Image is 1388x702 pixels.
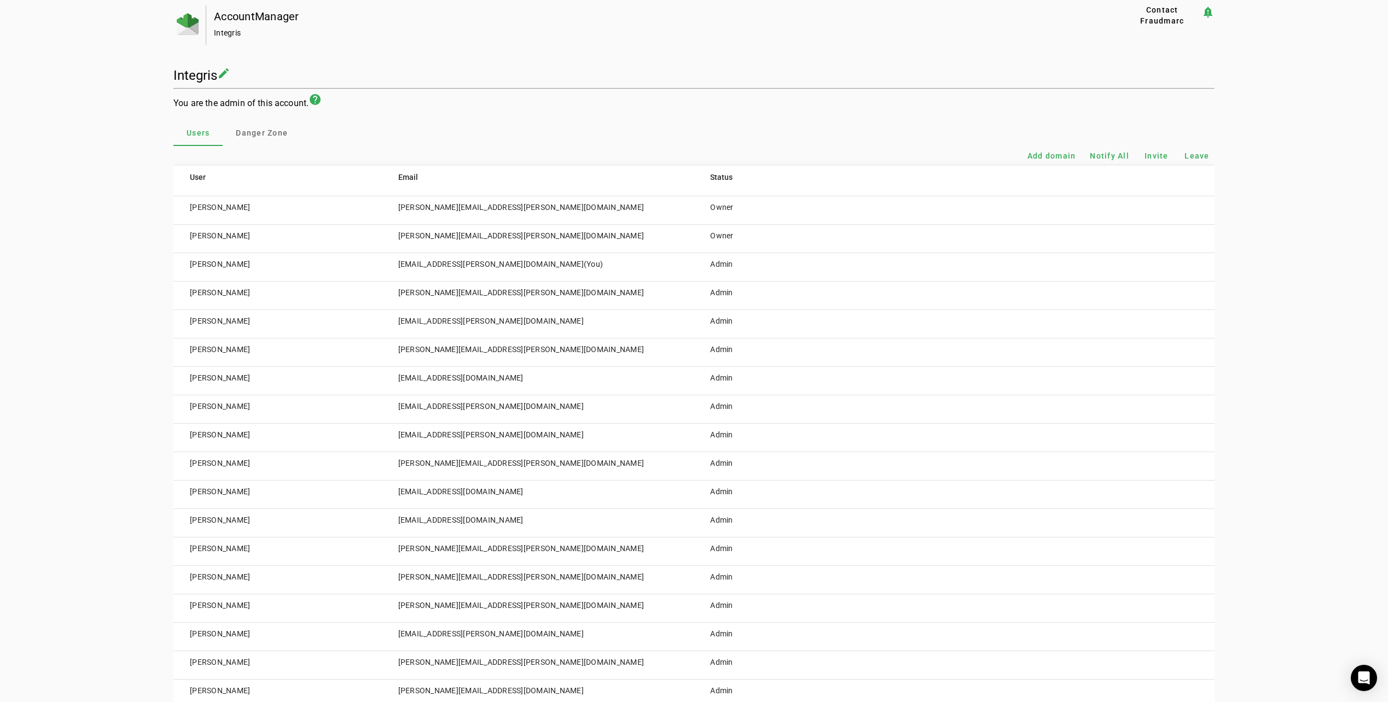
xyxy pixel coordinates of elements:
td: [PERSON_NAME] [173,424,382,452]
td: [PERSON_NAME] [173,537,382,566]
td: [EMAIL_ADDRESS][PERSON_NAME][DOMAIN_NAME] [382,395,694,424]
span: Add domain [1027,150,1076,161]
td: Admin [694,623,850,651]
span: Invite [1145,150,1169,161]
span: Danger Zone [236,129,288,137]
span: Contact Fraudmarc [1128,4,1197,26]
td: [EMAIL_ADDRESS][DOMAIN_NAME] [382,481,694,509]
td: [PERSON_NAME] [173,338,382,367]
td: [PERSON_NAME][EMAIL_ADDRESS][PERSON_NAME][DOMAIN_NAME] [382,338,694,367]
div: Status [710,171,733,183]
td: Admin [694,566,850,594]
td: [PERSON_NAME][EMAIL_ADDRESS][PERSON_NAME][DOMAIN_NAME] [382,225,694,253]
div: Open Intercom Messenger [1351,665,1377,691]
td: Admin [694,651,850,680]
span: Users [187,129,210,137]
mat-icon: create [217,67,230,80]
button: Add domain [1023,146,1081,166]
td: [PERSON_NAME][EMAIL_ADDRESS][PERSON_NAME][DOMAIN_NAME] [382,452,694,481]
td: [PERSON_NAME] [173,623,382,651]
td: [PERSON_NAME] [173,594,382,623]
span: (You) [584,260,603,268]
span: You are the admin of this account. [173,98,309,108]
td: [PERSON_NAME][EMAIL_ADDRESS][PERSON_NAME][DOMAIN_NAME] [382,537,694,566]
td: [PERSON_NAME][EMAIL_ADDRESS][PERSON_NAME][DOMAIN_NAME] [382,594,694,623]
td: Admin [694,594,850,623]
td: Admin [694,424,850,452]
td: Admin [694,481,850,509]
td: Admin [694,509,850,537]
button: Notify All [1085,146,1134,166]
div: User [190,171,206,183]
td: [PERSON_NAME][EMAIL_ADDRESS][PERSON_NAME][DOMAIN_NAME] [382,566,694,594]
div: AccountManager [214,11,1088,22]
button: Leave [1180,146,1215,166]
mat-icon: help [309,93,322,106]
td: Owner [694,196,850,225]
app-page-header: AccountManager [173,5,1215,45]
td: Admin [694,452,850,481]
div: Email [398,171,418,183]
td: [PERSON_NAME] [173,282,382,310]
td: Admin [694,310,850,338]
span: Notify All [1090,150,1129,161]
td: [PERSON_NAME] [173,225,382,253]
td: Admin [694,395,850,424]
td: [PERSON_NAME] [173,196,382,225]
td: [EMAIL_ADDRESS][DOMAIN_NAME] [382,509,694,537]
mat-icon: notification_important [1201,5,1215,19]
img: Fraudmarc Logo [177,13,199,35]
td: [PERSON_NAME] [173,253,382,282]
h1: Integris [173,68,217,83]
td: [PERSON_NAME][EMAIL_ADDRESS][PERSON_NAME][DOMAIN_NAME] [382,196,694,225]
span: Leave [1184,150,1209,161]
td: [PERSON_NAME] [173,395,382,424]
td: Admin [694,282,850,310]
td: [PERSON_NAME] [173,566,382,594]
td: [EMAIL_ADDRESS][PERSON_NAME][DOMAIN_NAME] [382,253,694,282]
td: [PERSON_NAME][EMAIL_ADDRESS][PERSON_NAME][DOMAIN_NAME] [382,651,694,680]
td: Owner [694,225,850,253]
div: Email [398,171,686,183]
td: [PERSON_NAME][EMAIL_ADDRESS][PERSON_NAME][DOMAIN_NAME] [382,282,694,310]
td: [PERSON_NAME] [173,651,382,680]
td: Admin [694,537,850,566]
td: [PERSON_NAME] [173,452,382,481]
td: [PERSON_NAME] [173,310,382,338]
td: [EMAIL_ADDRESS][DOMAIN_NAME] [382,367,694,395]
div: Integris [214,27,1088,38]
td: [PERSON_NAME] [173,509,382,537]
td: Admin [694,253,850,282]
button: Contact Fraudmarc [1123,5,1201,25]
td: [PERSON_NAME] [173,367,382,395]
td: Admin [694,367,850,395]
button: Invite [1139,146,1174,166]
div: Status [710,171,841,183]
div: User [190,171,373,183]
td: [EMAIL_ADDRESS][PERSON_NAME][DOMAIN_NAME] [382,310,694,338]
td: [EMAIL_ADDRESS][PERSON_NAME][DOMAIN_NAME] [382,623,694,651]
td: Admin [694,338,850,367]
td: [PERSON_NAME] [173,481,382,509]
td: [EMAIL_ADDRESS][PERSON_NAME][DOMAIN_NAME] [382,424,694,452]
